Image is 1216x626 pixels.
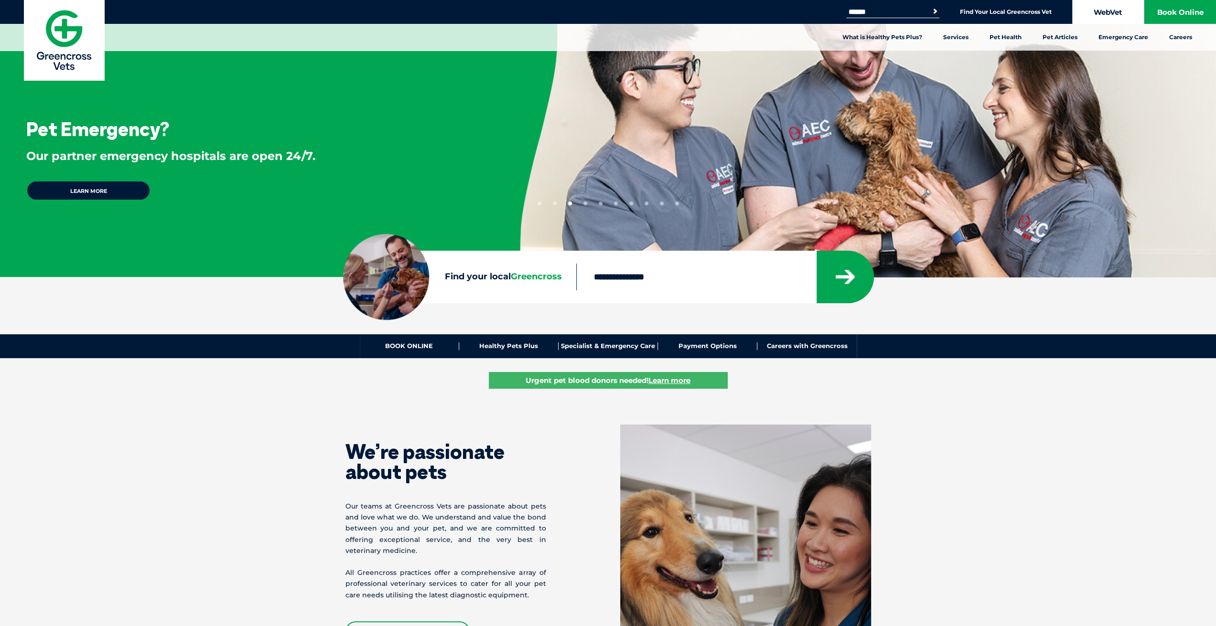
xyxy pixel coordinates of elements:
[26,148,489,164] p: Our partner emergency hospitals are open 24/7.
[459,342,559,350] a: Healthy Pets Plus
[538,202,541,205] button: 1 of 10
[1032,24,1088,51] a: Pet Articles
[26,180,151,201] a: Learn more
[960,8,1052,16] a: Find Your Local Greencross Vet
[345,442,546,482] h1: We’re passionate about pets
[360,342,459,350] a: BOOK ONLINE
[1159,24,1203,51] a: Careers
[930,7,940,16] button: Search
[489,372,728,389] a: Urgent pet blood donors needed!Learn more
[757,342,856,350] a: Careers with Greencross
[1088,24,1159,51] a: Emergency Care
[675,202,679,205] button: 10 of 10
[599,202,603,205] button: 5 of 10
[345,501,546,556] p: Our teams at Greencross Vets are passionate about pets and love what we do. We understand and val...
[629,202,633,205] button: 7 of 10
[559,342,658,350] a: Specialist & Emergency Care
[658,342,757,350] a: Payment Options
[583,202,587,205] button: 4 of 10
[648,376,690,385] u: Learn more
[26,119,170,138] h3: Pet Emergency?
[645,202,648,205] button: 8 of 10
[614,202,618,205] button: 6 of 10
[933,24,979,51] a: Services
[568,202,572,205] button: 3 of 10
[345,567,546,601] p: All Greencross practices offer a comprehensive array of professional veterinary services to cater...
[979,24,1032,51] a: Pet Health
[343,270,576,284] label: Find your local
[832,24,933,51] a: What is Healthy Pets Plus?
[660,202,664,205] button: 9 of 10
[511,271,562,282] span: Greencross
[553,202,557,205] button: 2 of 10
